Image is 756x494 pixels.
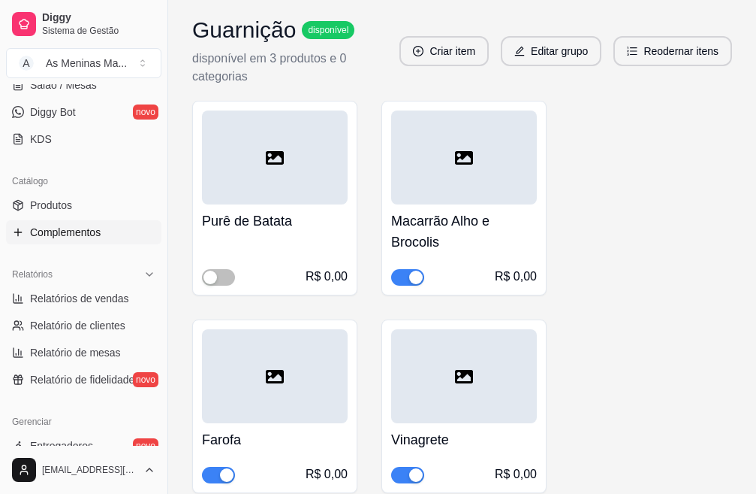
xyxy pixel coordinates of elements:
[6,314,161,338] a: Relatório de clientes
[306,465,348,483] div: R$ 0,00
[6,452,161,488] button: [EMAIL_ADDRESS][DOMAIN_NAME]
[192,50,399,86] p: disponível em 3 produtos e 0 categorias
[6,48,161,78] button: Select a team
[30,105,76,120] span: Diggy Bot
[30,372,134,387] span: Relatório de fidelidade
[30,438,93,453] span: Entregadores
[627,46,637,56] span: ordered-list
[391,429,537,450] h4: Vinagrete
[19,56,34,71] span: A
[514,46,525,56] span: edit
[613,36,732,66] button: ordered-listReodernar itens
[30,77,97,92] span: Salão / Mesas
[6,286,161,311] a: Relatórios de vendas
[30,345,121,360] span: Relatório de mesas
[501,36,601,66] button: editEditar grupo
[202,211,348,232] h4: Purê de Batata
[30,318,125,333] span: Relatório de clientes
[202,429,348,450] h4: Farofa
[12,268,53,280] span: Relatórios
[46,56,127,71] div: As Meninas Ma ...
[495,465,537,483] div: R$ 0,00
[42,11,155,25] span: Diggy
[6,6,161,42] a: DiggySistema de Gestão
[42,464,137,476] span: [EMAIL_ADDRESS][DOMAIN_NAME]
[30,225,101,240] span: Complementos
[6,193,161,217] a: Produtos
[306,268,348,286] div: R$ 0,00
[30,132,52,147] span: KDS
[6,73,161,97] a: Salão / Mesas
[6,127,161,151] a: KDS
[6,169,161,193] div: Catálogo
[413,46,423,56] span: plus-circle
[30,198,72,213] span: Produtos
[6,368,161,392] a: Relatório de fidelidadenovo
[6,410,161,434] div: Gerenciar
[6,220,161,244] a: Complementos
[495,268,537,286] div: R$ 0,00
[42,25,155,37] span: Sistema de Gestão
[6,434,161,458] a: Entregadoresnovo
[391,211,537,253] h4: Macarrão Alho e Brocolis
[30,291,129,306] span: Relatórios de vendas
[6,100,161,124] a: Diggy Botnovo
[6,341,161,365] a: Relatório de mesas
[399,36,489,66] button: plus-circleCriar item
[305,24,351,36] span: disponível
[192,17,296,44] h3: Guarnição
